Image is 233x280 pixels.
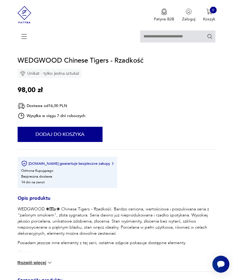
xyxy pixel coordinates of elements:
[21,174,52,179] li: Bezpieczna dostawa
[112,162,114,165] img: Ikona strzałki w prawo
[18,85,43,95] p: 98,00 zł
[18,102,25,110] img: Ikona dostawy
[207,33,213,39] button: Szukaj
[212,256,229,273] iframe: Smartsupp widget button
[18,69,82,78] div: Unikat - tylko jedna sztuka!
[182,9,195,22] button: Zaloguj
[203,16,215,22] p: Koszyk
[203,9,215,22] button: 0Koszyk
[154,9,174,22] a: Ikona medaluPatyna B2B
[154,16,174,22] p: Patyna B2B
[161,9,167,15] img: Ikona medalu
[21,180,45,185] li: 14 dni na zwrot
[182,16,195,22] p: Zaloguj
[18,112,85,119] div: Wysyłka w ciągu 7 dni roboczych
[154,9,174,22] button: Patyna B2B
[21,161,27,167] img: Ikona certyfikatu
[18,56,144,65] h1: WEDGWOOD Chinese Tigers - Rzadkość
[21,168,53,173] li: Ochrona Kupującego
[206,9,212,15] img: Ikona koszyka
[210,7,217,13] div: 0
[18,240,216,246] p: Posiadam jeszcze inne elementy z tej serii, ostatnie zdjęcie pokazuje dostępne elementy.
[18,260,53,266] button: Rozwiń więcej
[186,9,192,15] img: Ikonka użytkownika
[18,249,216,261] p: Wymiary; Wazonik, wysokość 14cm. Średnica około 8cm
[18,102,85,110] div: Dostawa od 16,00 PLN
[18,195,216,206] h3: Opis produktu
[18,127,103,142] button: Dodaj do koszyka
[21,161,114,167] button: [DOMAIN_NAME] gwarantuje bezpieczne zakupy
[18,206,216,237] p: WEDGWOOD ❀ڿڰۣ❀ Chinese Tigers - Rzadkość. Bardzo ceniona, wartościowa i poszukiwana seria z "ziel...
[20,71,25,76] img: Ikona diamentu
[47,260,53,266] img: chevron down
